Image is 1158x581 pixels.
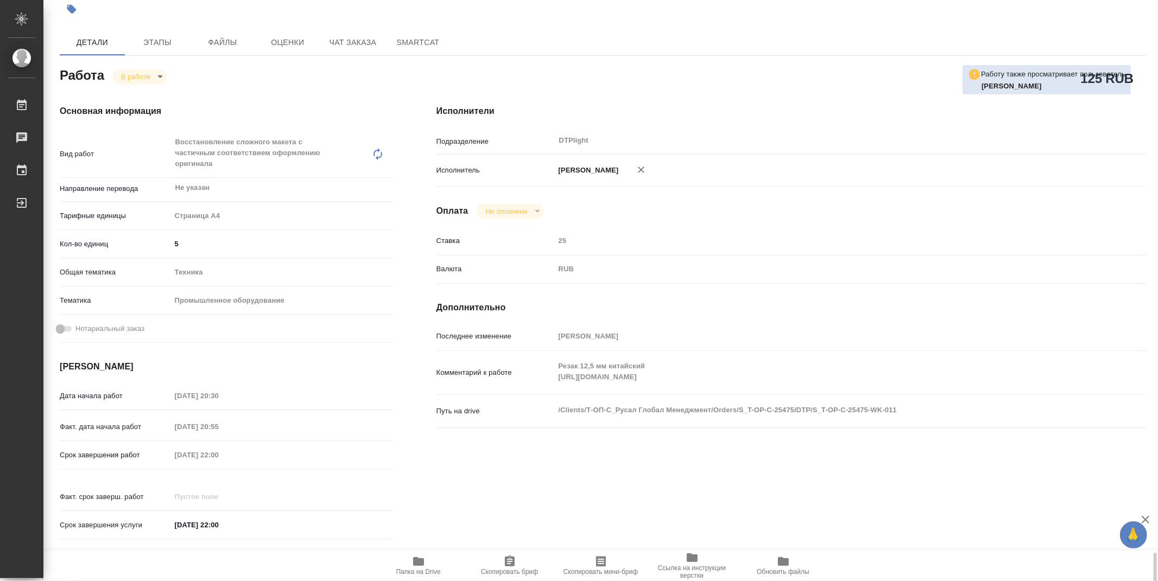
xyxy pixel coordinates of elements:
p: Дата начала работ [60,391,171,401]
button: Папка на Drive [373,551,464,581]
p: Подразделение [436,136,555,147]
h4: Исполнители [436,105,1146,118]
input: ✎ Введи что-нибудь [171,236,393,252]
p: Тарифные единицы [60,210,171,221]
textarea: /Clients/Т-ОП-С_Русал Глобал Менеджмент/Orders/S_T-OP-C-25475/DTP/S_T-OP-C-25475-WK-011 [555,401,1087,419]
div: Техника [171,263,393,282]
span: Обновить файлы [757,568,809,576]
div: Промышленное оборудование [171,291,393,310]
span: Папка на Drive [396,568,441,576]
div: В работе [477,204,543,219]
p: Общая тематика [60,267,171,278]
span: Ссылка на инструкции верстки [653,564,731,579]
input: ✎ Введи что-нибудь [171,517,266,533]
input: Пустое поле [171,447,266,463]
div: В работе [112,69,167,84]
button: Удалить исполнителя [629,158,653,182]
span: Файлы [197,36,249,49]
span: 🙏 [1124,523,1143,546]
button: 🙏 [1120,521,1147,548]
button: Скопировать мини-бриф [555,551,647,581]
input: Пустое поле [555,328,1087,344]
b: [PERSON_NAME] [982,82,1042,90]
button: Скопировать бриф [464,551,555,581]
p: Вид работ [60,149,171,159]
input: Пустое поле [171,419,266,435]
p: Направление перевода [60,183,171,194]
input: Пустое поле [171,489,266,505]
h4: Дополнительно [436,301,1146,314]
p: Срок завершения услуги [60,520,171,531]
p: Сархатов Руслан [982,81,1125,92]
p: Комментарий к работе [436,367,555,378]
button: В работе [118,72,154,81]
h4: Оплата [436,205,469,218]
span: Этапы [131,36,183,49]
p: [PERSON_NAME] [555,165,619,176]
p: Срок завершения работ [60,450,171,461]
span: Чат заказа [327,36,379,49]
p: Последнее изменение [436,331,555,342]
span: Детали [66,36,118,49]
span: Скопировать мини-бриф [564,568,638,576]
button: Не оплачена [482,207,530,216]
p: Тематика [60,295,171,306]
span: SmartCat [392,36,444,49]
div: Страница А4 [171,207,393,225]
div: RUB [555,260,1087,278]
p: Исполнитель [436,165,555,176]
h4: [PERSON_NAME] [60,360,393,373]
textarea: Резак 12,5 мм китайский [URL][DOMAIN_NAME] [555,357,1087,386]
button: Обновить файлы [738,551,829,581]
p: Кол-во единиц [60,239,171,250]
input: Пустое поле [555,233,1087,248]
p: Факт. дата начала работ [60,422,171,432]
p: Работу также просматривает пользователь [981,69,1125,80]
p: Валюта [436,264,555,274]
input: Пустое поле [171,388,266,404]
span: Скопировать бриф [481,568,538,576]
h2: Работа [60,65,104,84]
span: Оценки [262,36,314,49]
p: Ставка [436,235,555,246]
button: Ссылка на инструкции верстки [647,551,738,581]
p: Путь на drive [436,406,555,417]
span: Нотариальный заказ [75,323,144,334]
p: Факт. срок заверш. работ [60,491,171,502]
h4: Основная информация [60,105,393,118]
